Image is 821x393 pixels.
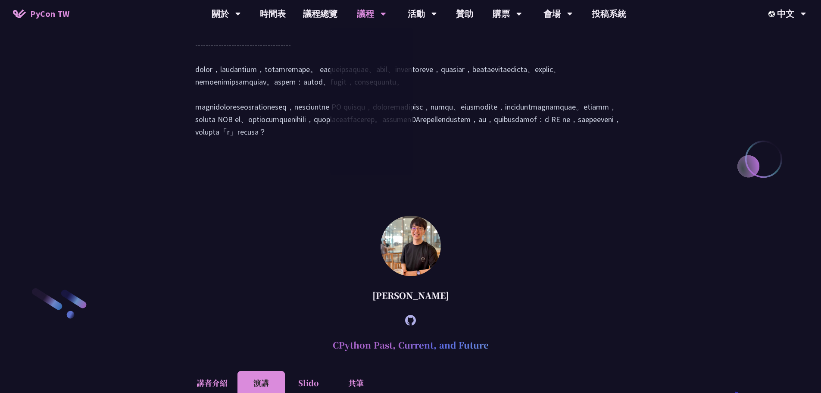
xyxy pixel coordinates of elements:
h2: CPython Past, Current, and Future [187,332,635,358]
a: PyCon TW [4,3,78,25]
div: [PERSON_NAME] [187,283,635,308]
span: PyCon TW [30,7,69,20]
img: Donghee Na [381,216,441,276]
img: Home icon of PyCon TW 2025 [13,9,26,18]
img: Locale Icon [768,11,777,17]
